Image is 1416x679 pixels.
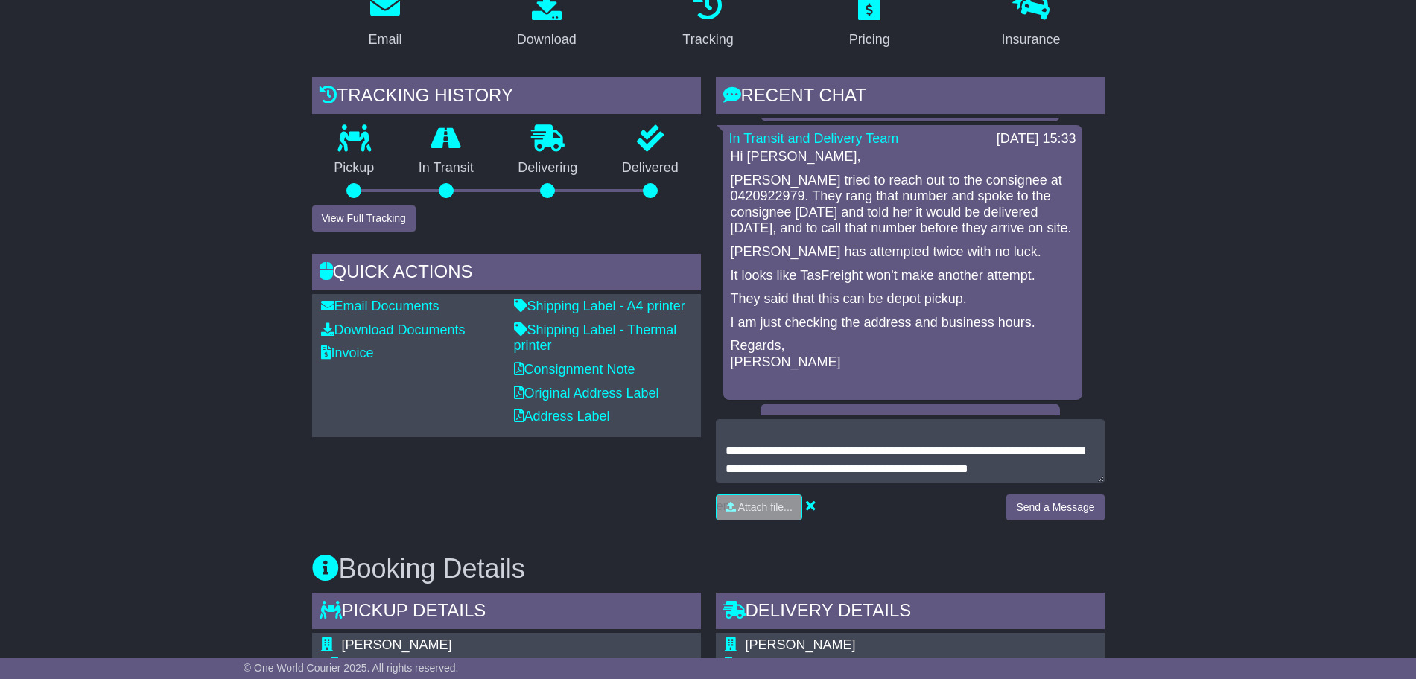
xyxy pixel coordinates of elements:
[312,254,701,294] div: Quick Actions
[716,77,1105,118] div: RECENT CHAT
[312,554,1105,584] h3: Booking Details
[731,315,1075,331] p: I am just checking the address and business hours.
[731,149,1075,165] p: Hi [PERSON_NAME],
[342,637,452,652] span: [PERSON_NAME]
[514,299,685,313] a: Shipping Label - A4 printer
[517,30,577,50] div: Download
[321,322,466,337] a: Download Documents
[312,160,397,176] p: Pickup
[1006,494,1104,520] button: Send a Message
[368,30,401,50] div: Email
[514,386,659,401] a: Original Address Label
[729,131,899,146] a: In Transit and Delivery Team
[746,657,812,672] span: Residential
[342,657,569,673] div: Pickup
[1002,30,1061,50] div: Insurance
[514,362,635,377] a: Consignment Note
[600,160,701,176] p: Delivered
[731,268,1075,284] p: It looks like TasFreight won't make another attempt.
[682,30,733,50] div: Tracking
[731,338,1075,370] p: Regards, [PERSON_NAME]
[746,637,856,652] span: [PERSON_NAME]
[312,205,416,232] button: View Full Tracking
[244,662,459,674] span: © One World Courier 2025. All rights reserved.
[746,657,973,673] div: Delivery
[396,160,496,176] p: In Transit
[312,593,701,633] div: Pickup Details
[514,409,610,424] a: Address Label
[716,593,1105,633] div: Delivery Details
[849,30,890,50] div: Pricing
[342,657,408,672] span: Residential
[731,244,1075,261] p: [PERSON_NAME] has attempted twice with no luck.
[731,173,1075,237] p: [PERSON_NAME] tried to reach out to the consignee at 0420922979. They rang that number and spoke ...
[312,77,701,118] div: Tracking history
[514,322,677,354] a: Shipping Label - Thermal printer
[321,345,374,360] a: Invoice
[496,160,600,176] p: Delivering
[731,291,1075,307] p: They said that this can be depot pickup.
[997,131,1076,147] div: [DATE] 15:33
[321,299,439,313] a: Email Documents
